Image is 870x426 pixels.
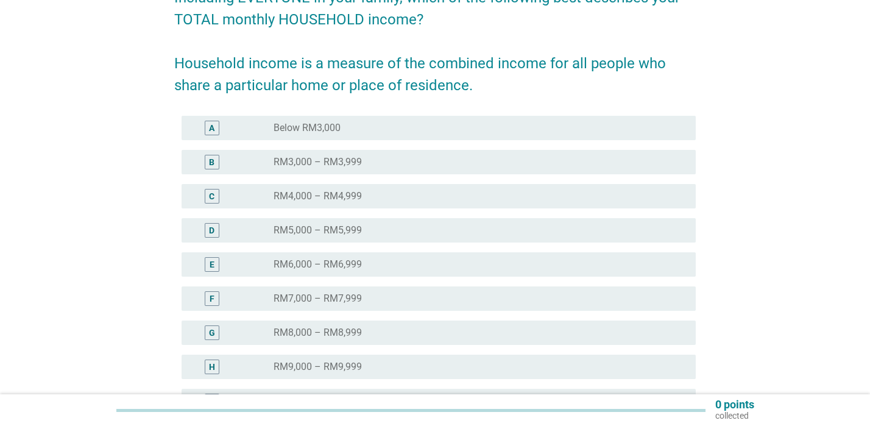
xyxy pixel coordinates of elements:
[274,156,362,168] label: RM3,000 – RM3,999
[274,327,362,339] label: RM8,000 – RM8,999
[274,122,341,134] label: Below RM3,000
[274,293,362,305] label: RM7,000 – RM7,999
[209,190,214,203] div: C
[274,190,362,202] label: RM4,000 – RM4,999
[715,410,754,421] p: collected
[210,258,214,271] div: E
[209,224,214,237] div: D
[209,156,214,169] div: B
[210,293,214,305] div: F
[209,361,215,374] div: H
[209,122,214,135] div: A
[274,224,362,236] label: RM5,000 – RM5,999
[274,258,362,271] label: RM6,000 – RM6,999
[274,361,362,373] label: RM9,000 – RM9,999
[715,399,754,410] p: 0 points
[209,327,215,339] div: G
